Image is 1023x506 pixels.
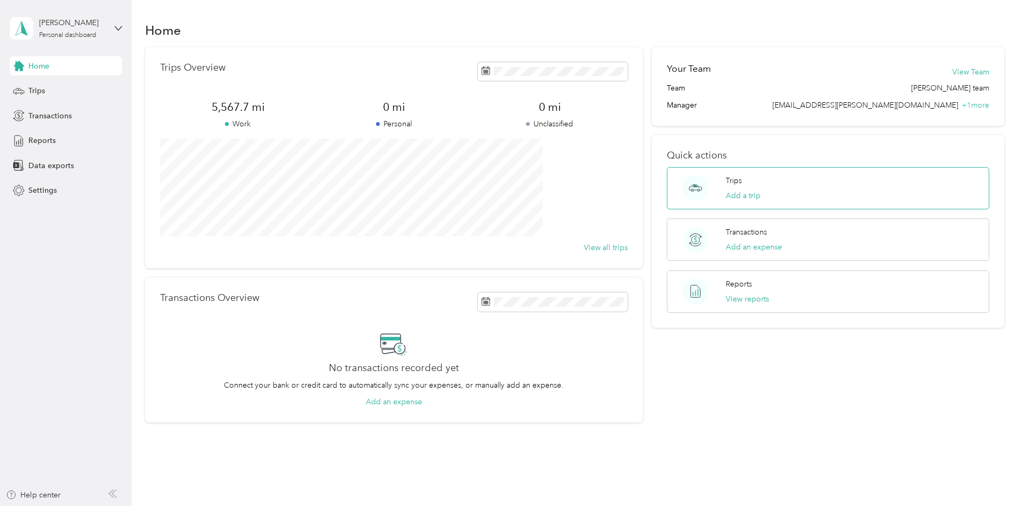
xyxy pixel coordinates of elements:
[726,241,782,253] button: Add an expense
[39,17,106,28] div: [PERSON_NAME]
[28,160,74,171] span: Data exports
[39,32,96,39] div: Personal dashboard
[472,100,628,115] span: 0 mi
[366,396,422,407] button: Add an expense
[316,100,472,115] span: 0 mi
[316,118,472,130] p: Personal
[145,25,181,36] h1: Home
[28,61,49,72] span: Home
[667,150,989,161] p: Quick actions
[726,175,742,186] p: Trips
[160,118,316,130] p: Work
[160,292,259,304] p: Transactions Overview
[28,85,45,96] span: Trips
[329,362,459,374] h2: No transactions recorded yet
[28,110,72,122] span: Transactions
[667,82,685,94] span: Team
[667,62,711,75] h2: Your Team
[726,226,767,238] p: Transactions
[667,100,697,111] span: Manager
[160,62,225,73] p: Trips Overview
[962,101,989,110] span: + 1 more
[28,185,57,196] span: Settings
[963,446,1023,506] iframe: Everlance-gr Chat Button Frame
[472,118,628,130] p: Unclassified
[224,380,563,391] p: Connect your bank or credit card to automatically sync your expenses, or manually add an expense.
[952,66,989,78] button: View Team
[911,82,989,94] span: [PERSON_NAME] team
[772,101,958,110] span: [EMAIL_ADDRESS][PERSON_NAME][DOMAIN_NAME]
[584,242,628,253] button: View all trips
[726,293,769,305] button: View reports
[726,278,752,290] p: Reports
[160,100,316,115] span: 5,567.7 mi
[6,489,61,501] button: Help center
[726,190,761,201] button: Add a trip
[28,135,56,146] span: Reports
